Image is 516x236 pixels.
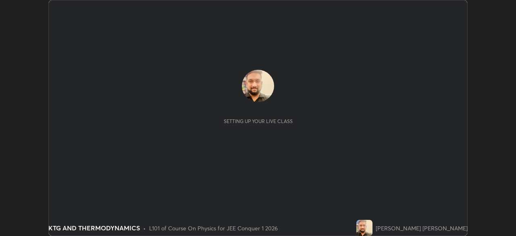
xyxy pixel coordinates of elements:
[224,118,293,124] div: Setting up your live class
[242,70,274,102] img: 5cccde6c1cc247e5b99c38f5adc539f7.jpg
[149,224,278,232] div: L101 of Course On Physics for JEE Conquer 1 2026
[48,223,140,233] div: KTG AND THERMODYNAMICS
[356,220,372,236] img: 5cccde6c1cc247e5b99c38f5adc539f7.jpg
[376,224,468,232] div: [PERSON_NAME] [PERSON_NAME]
[143,224,146,232] div: •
